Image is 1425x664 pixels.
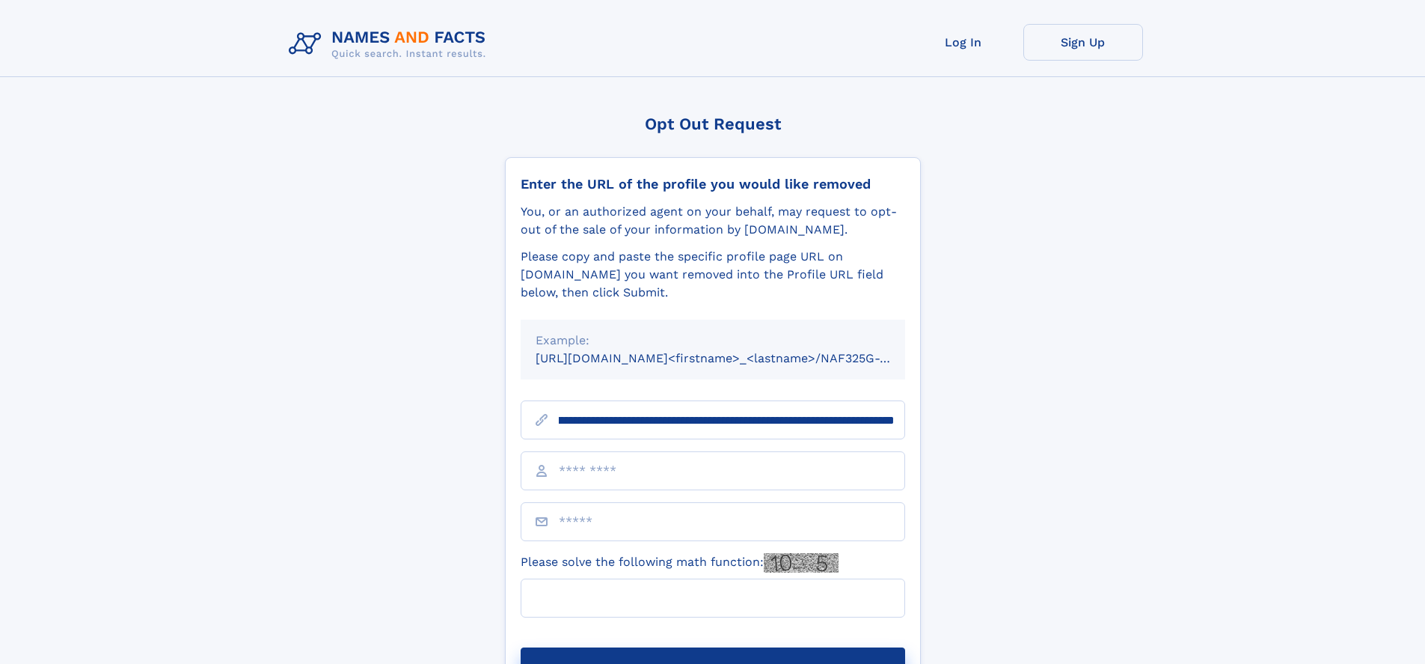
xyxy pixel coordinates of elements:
[1023,24,1143,61] a: Sign Up
[283,24,498,64] img: Logo Names and Facts
[536,332,890,350] div: Example:
[521,553,839,573] label: Please solve the following math function:
[505,115,921,133] div: Opt Out Request
[521,248,905,302] div: Please copy and paste the specific profile page URL on [DOMAIN_NAME] you want removed into the Pr...
[521,176,905,192] div: Enter the URL of the profile you would like removed
[904,24,1023,61] a: Log In
[521,203,905,239] div: You, or an authorized agent on your behalf, may request to opt-out of the sale of your informatio...
[536,351,934,365] small: [URL][DOMAIN_NAME]<firstname>_<lastname>/NAF325G-xxxxxxxx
